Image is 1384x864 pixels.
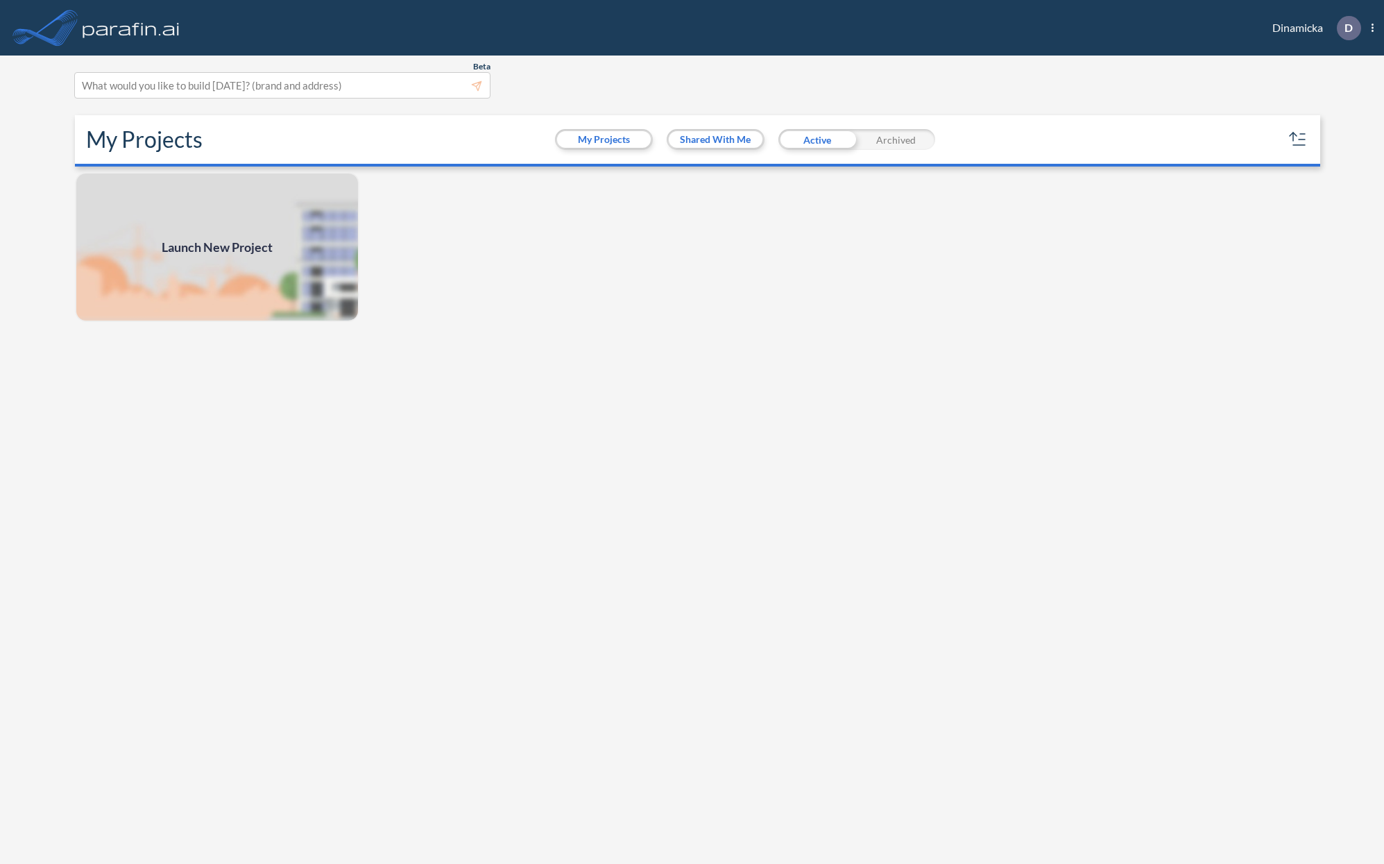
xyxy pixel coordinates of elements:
p: D [1344,22,1353,34]
span: Beta [473,61,490,72]
button: sort [1287,128,1309,151]
button: My Projects [557,131,651,148]
div: Active [778,129,857,150]
div: Dinamicka [1251,16,1374,40]
a: Launch New Project [75,172,359,322]
h2: My Projects [86,126,203,153]
img: logo [80,14,182,42]
span: Launch New Project [162,238,273,257]
img: add [75,172,359,322]
button: Shared With Me [669,131,762,148]
div: Archived [857,129,935,150]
